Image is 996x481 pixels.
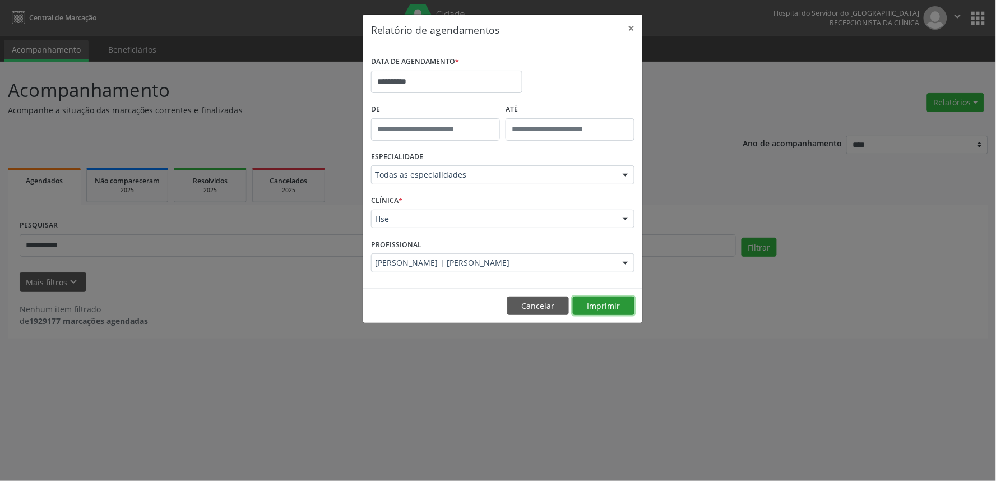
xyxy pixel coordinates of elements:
[371,149,423,166] label: ESPECIALIDADE
[371,192,402,210] label: CLÍNICA
[375,257,612,269] span: [PERSON_NAME] | [PERSON_NAME]
[371,101,500,118] label: De
[371,53,459,71] label: DATA DE AGENDAMENTO
[573,297,634,316] button: Imprimir
[506,101,634,118] label: ATÉ
[371,22,499,37] h5: Relatório de agendamentos
[375,169,612,181] span: Todas as especialidades
[375,214,612,225] span: Hse
[371,236,421,253] label: PROFISSIONAL
[507,297,569,316] button: Cancelar
[620,15,642,42] button: Close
